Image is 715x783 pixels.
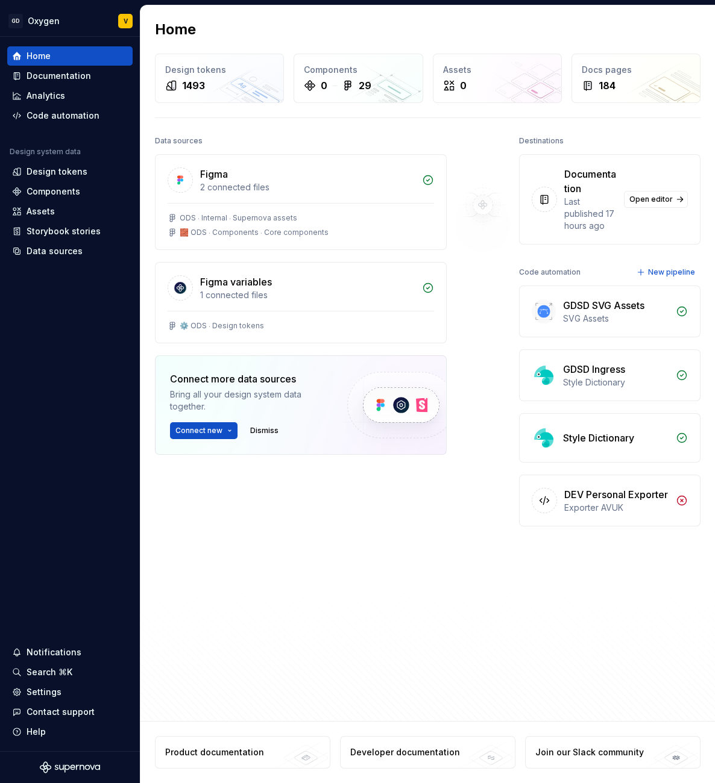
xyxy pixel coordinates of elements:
[563,431,634,445] div: Style Dictionary
[7,643,133,662] button: Notifications
[27,245,83,257] div: Data sources
[7,663,133,682] button: Search ⌘K
[27,90,65,102] div: Analytics
[7,222,133,241] a: Storybook stories
[180,321,264,331] div: ⚙️ ODS ⸱ Design tokens
[294,54,423,103] a: Components029
[7,682,133,702] a: Settings
[563,313,669,325] div: SVG Assets
[535,746,644,758] div: Join our Slack community
[124,16,128,26] div: V
[27,225,101,237] div: Storybook stories
[27,666,72,678] div: Search ⌘K
[7,46,133,66] a: Home
[27,205,55,217] div: Assets
[340,736,515,769] a: Developer documentation
[7,722,133,741] button: Help
[433,54,562,103] a: Assets0
[27,686,61,698] div: Settings
[460,78,467,93] div: 0
[321,78,327,93] div: 0
[155,20,196,39] h2: Home
[525,736,701,769] a: Join our Slack community
[40,761,100,773] svg: Supernova Logo
[170,422,238,439] button: Connect new
[165,746,264,758] div: Product documentation
[27,646,81,658] div: Notifications
[7,86,133,105] a: Analytics
[28,15,60,27] div: Oxygen
[7,66,133,86] a: Documentation
[564,502,669,514] div: Exporter AVUK
[27,706,95,718] div: Contact support
[8,14,23,28] div: GD
[563,362,625,376] div: GDSD Ingress
[180,213,297,223] div: ODS ⸱ Internal ⸱ Supernova assets
[7,182,133,201] a: Components
[182,78,205,93] div: 1493
[582,64,690,76] div: Docs pages
[245,422,284,439] button: Dismiss
[155,54,284,103] a: Design tokens1493
[7,242,133,261] a: Data sources
[165,64,274,76] div: Design tokens
[200,181,415,193] div: 2 connected files
[180,228,329,237] div: 🧱 ODS ⸱ Components ⸱ Core components
[155,262,447,343] a: Figma variables1 connected files⚙️ ODS ⸱ Design tokens
[564,167,617,196] div: Documentation
[624,191,688,208] a: Open editor
[519,264,581,281] div: Code automation
[563,376,669,388] div: Style Dictionary
[7,162,133,181] a: Design tokens
[170,372,327,386] div: Connect more data sources
[200,275,272,289] div: Figma variables
[2,8,137,34] button: GDOxygenV
[27,50,51,62] div: Home
[572,54,701,103] a: Docs pages184
[564,487,668,502] div: DEV Personal Exporter
[7,702,133,722] button: Contact support
[170,388,327,413] div: Bring all your design system data together.
[599,78,616,93] div: 184
[27,186,80,198] div: Components
[27,166,87,178] div: Design tokens
[633,264,701,281] button: New pipeline
[27,70,91,82] div: Documentation
[629,195,673,204] span: Open editor
[250,426,279,435] span: Dismiss
[564,196,617,232] div: Last published 17 hours ago
[155,736,330,769] a: Product documentation
[10,147,81,157] div: Design system data
[443,64,552,76] div: Assets
[350,746,460,758] div: Developer documentation
[27,110,99,122] div: Code automation
[200,289,415,301] div: 1 connected files
[359,78,371,93] div: 29
[519,133,564,149] div: Destinations
[304,64,412,76] div: Components
[7,106,133,125] a: Code automation
[155,154,447,250] a: Figma2 connected filesODS ⸱ Internal ⸱ Supernova assets🧱 ODS ⸱ Components ⸱ Core components
[155,133,203,149] div: Data sources
[563,298,644,313] div: GDSD SVG Assets
[27,726,46,738] div: Help
[7,202,133,221] a: Assets
[648,267,695,277] span: New pipeline
[200,167,228,181] div: Figma
[175,426,222,435] span: Connect new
